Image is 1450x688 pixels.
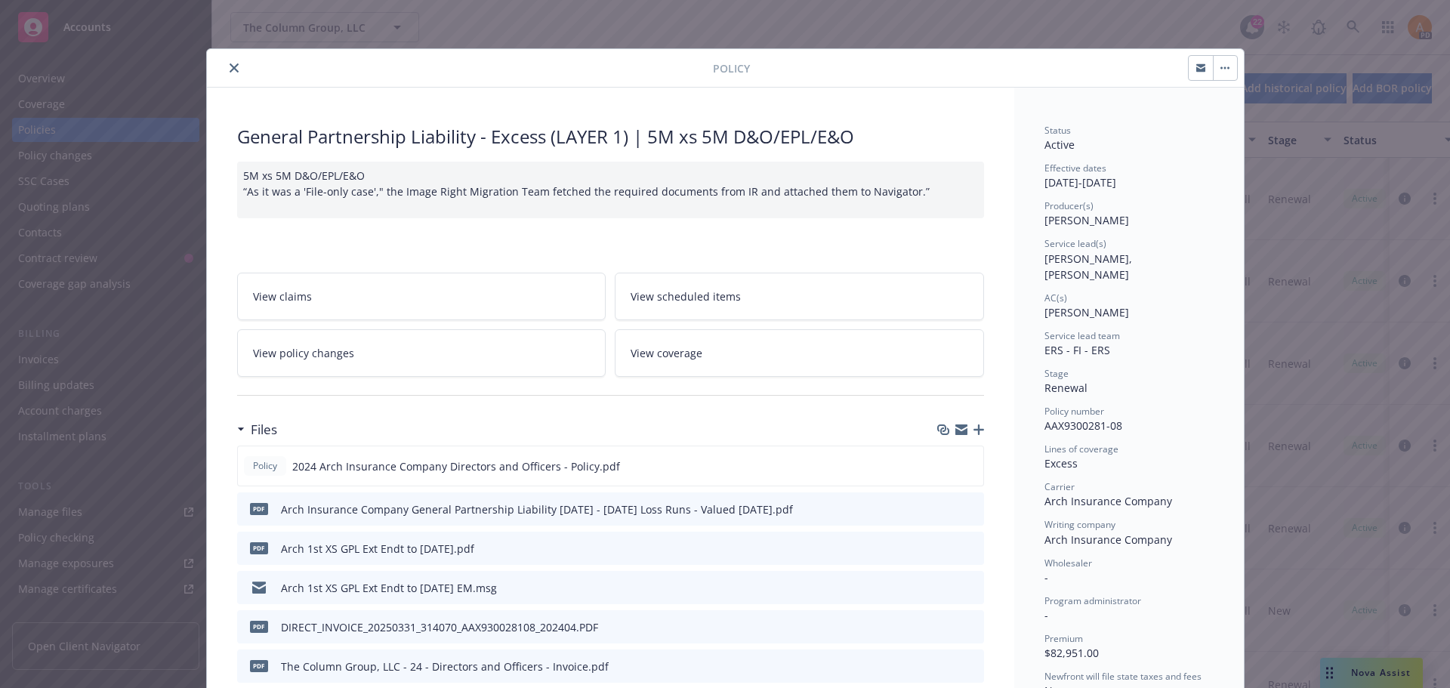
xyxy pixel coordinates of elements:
span: Carrier [1044,480,1075,493]
span: pdf [250,660,268,671]
span: View claims [253,288,312,304]
button: download file [940,501,952,517]
button: preview file [964,580,978,596]
button: preview file [964,659,978,674]
span: Service lead team [1044,329,1120,342]
span: Service lead(s) [1044,237,1106,250]
button: preview file [964,458,977,474]
a: View scheduled items [615,273,984,320]
div: Arch Insurance Company General Partnership Liability [DATE] - [DATE] Loss Runs - Valued [DATE].pdf [281,501,793,517]
button: download file [940,619,952,635]
span: Active [1044,137,1075,152]
div: The Column Group, LLC - 24 - Directors and Officers - Invoice.pdf [281,659,609,674]
a: View claims [237,273,606,320]
div: Arch 1st XS GPL Ext Endt to [DATE].pdf [281,541,474,557]
span: Newfront will file state taxes and fees [1044,670,1202,683]
span: Writing company [1044,518,1115,531]
button: download file [939,458,952,474]
span: AAX9300281-08 [1044,418,1122,433]
button: close [225,59,243,77]
div: Arch 1st XS GPL Ext Endt to [DATE] EM.msg [281,580,497,596]
div: Excess [1044,455,1214,471]
span: Stage [1044,367,1069,380]
span: - [1044,608,1048,622]
button: preview file [964,541,978,557]
button: download file [940,580,952,596]
div: Files [237,420,277,440]
span: Premium [1044,632,1083,645]
span: - [1044,570,1048,585]
span: 2024 Arch Insurance Company Directors and Officers - Policy.pdf [292,458,620,474]
span: Policy [713,60,750,76]
button: preview file [964,619,978,635]
span: Policy [250,459,280,473]
span: ERS - FI - ERS [1044,343,1110,357]
span: PDF [250,621,268,632]
span: pdf [250,542,268,554]
span: View scheduled items [631,288,741,304]
a: View policy changes [237,329,606,377]
button: download file [940,659,952,674]
button: preview file [964,501,978,517]
a: View coverage [615,329,984,377]
span: Effective dates [1044,162,1106,174]
span: $82,951.00 [1044,646,1099,660]
span: Policy number [1044,405,1104,418]
span: Program administrator [1044,594,1141,607]
span: View policy changes [253,345,354,361]
span: Arch Insurance Company [1044,494,1172,508]
span: [PERSON_NAME], [PERSON_NAME] [1044,251,1135,282]
span: Producer(s) [1044,199,1094,212]
span: Wholesaler [1044,557,1092,569]
span: View coverage [631,345,702,361]
div: 5M xs 5M D&O/EPL/E&O “As it was a 'File-only case'," the Image Right Migration Team fetched the r... [237,162,984,218]
div: DIRECT_INVOICE_20250331_314070_AAX930028108_202404.PDF [281,619,598,635]
div: General Partnership Liability - Excess (LAYER 1) | 5M xs 5M D&O/EPL/E&O [237,124,984,150]
span: pdf [250,503,268,514]
span: [PERSON_NAME] [1044,305,1129,319]
span: AC(s) [1044,292,1067,304]
span: Arch Insurance Company [1044,532,1172,547]
span: [PERSON_NAME] [1044,213,1129,227]
h3: Files [251,420,277,440]
span: Lines of coverage [1044,443,1118,455]
button: download file [940,541,952,557]
span: Renewal [1044,381,1087,395]
div: [DATE] - [DATE] [1044,162,1214,190]
span: Status [1044,124,1071,137]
